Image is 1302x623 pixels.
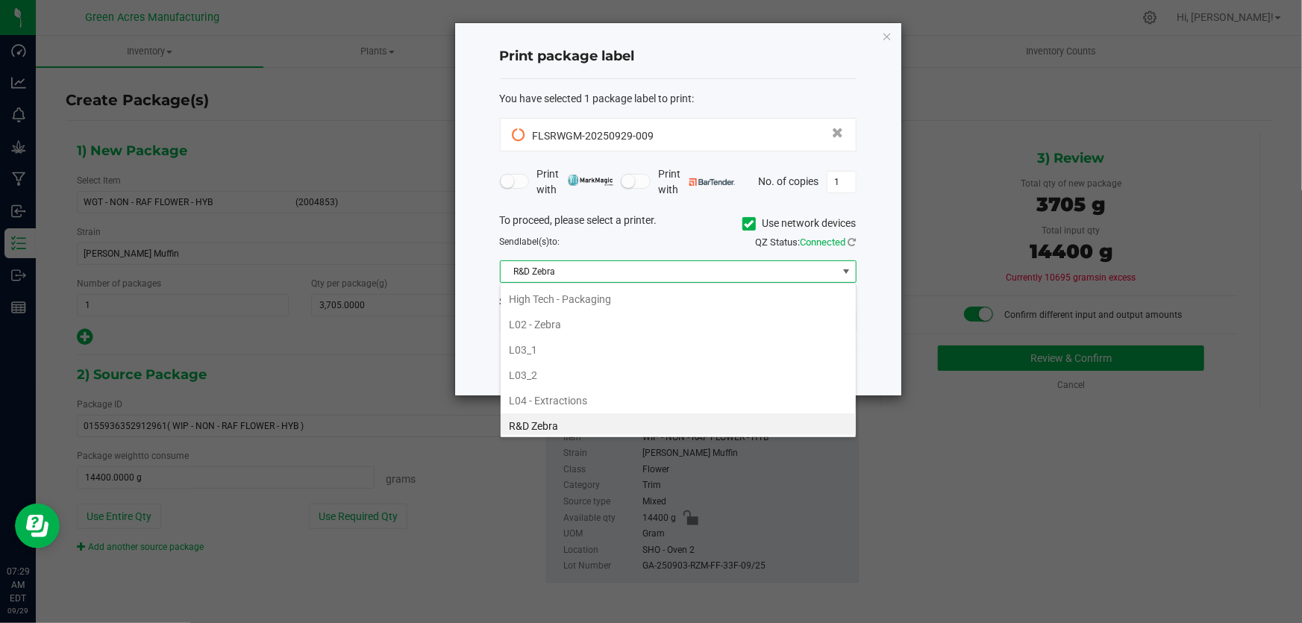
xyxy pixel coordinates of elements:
[658,166,735,198] span: Print with
[568,175,613,186] img: mark_magic_cybra.png
[489,294,868,310] div: Select a label template.
[500,91,857,107] div: :
[801,237,846,248] span: Connected
[536,166,613,198] span: Print with
[520,237,550,247] span: label(s)
[501,388,856,413] li: L04 - Extractions
[756,237,857,248] span: QZ Status:
[501,287,856,312] li: High Tech - Packaging
[489,213,868,235] div: To proceed, please select a printer.
[533,130,654,142] span: FLSRWGM-20250929-009
[501,312,856,337] li: L02 - Zebra
[513,127,529,143] span: Pending Sync
[759,175,819,187] span: No. of copies
[501,413,856,439] li: R&D Zebra
[500,237,560,247] span: Send to:
[689,178,735,186] img: bartender.png
[15,504,60,548] iframe: Resource center
[501,261,837,282] span: R&D Zebra
[742,216,857,231] label: Use network devices
[501,337,856,363] li: L03_1
[500,93,692,104] span: You have selected 1 package label to print
[500,47,857,66] h4: Print package label
[501,363,856,388] li: L03_2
